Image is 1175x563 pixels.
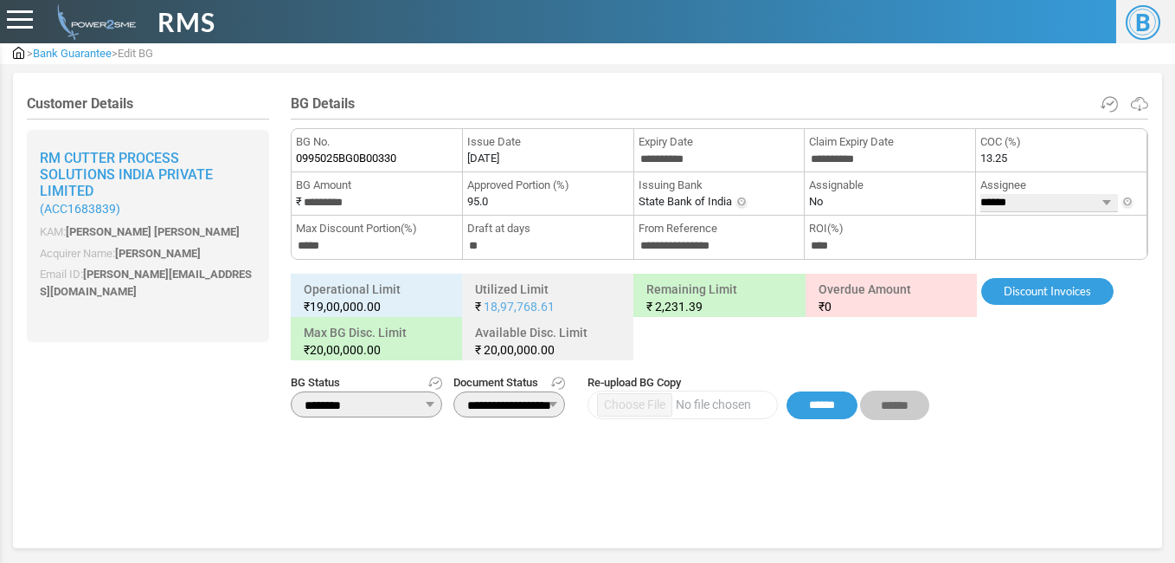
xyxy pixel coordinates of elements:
[981,278,1114,306] a: Discount Invoices
[810,278,973,318] h6: Overdue Amount
[639,133,800,151] span: Expiry Date
[809,193,823,210] label: No
[291,374,442,392] span: BG Status
[295,321,458,361] h6: Max BG Disc. Limit
[157,3,215,42] span: RMS
[809,133,971,151] span: Claim Expiry Date
[115,247,201,260] span: [PERSON_NAME]
[639,177,800,194] span: Issuing Bank
[980,150,1007,167] label: 13.25
[655,300,703,314] span: 2,231.39
[40,223,256,241] p: KAM:
[296,220,458,237] span: Max Discount Portion(%)
[291,95,1148,112] h4: BG Details
[646,300,652,314] span: ₹
[453,374,565,392] span: Document Status
[638,278,800,318] h6: Remaining Limit
[33,47,112,60] span: Bank Guarantee
[639,220,800,237] span: From Reference
[40,268,252,298] span: [PERSON_NAME][EMAIL_ADDRESS][DOMAIN_NAME]
[296,177,458,194] span: BG Amount
[310,343,381,357] span: 20,00,000.00
[980,177,1142,194] span: Assignee
[467,133,629,151] span: Issue Date
[40,266,256,300] p: Email ID:
[50,4,136,40] img: admin
[40,245,256,262] p: Acquirer Name:
[735,196,748,210] img: Info
[292,172,463,216] li: ₹
[467,150,499,167] label: [DATE]
[40,150,213,199] span: Rm Cutter Process Solutions India Private Limited
[980,133,1142,151] span: COC (%)
[296,150,396,167] span: 0995025BG0B00330
[467,177,629,194] span: Approved Portion (%)
[66,225,240,238] span: [PERSON_NAME] [PERSON_NAME]
[809,177,971,194] span: Assignable
[484,300,555,314] a: 18,97,768.61
[428,374,442,392] a: Get Status History
[639,193,732,210] label: State Bank of India
[304,298,449,315] small: ₹
[475,300,481,314] span: ₹
[1120,196,1134,210] img: Info
[44,202,116,216] span: ACC1683839
[587,374,929,392] span: Re-upload BG Copy
[304,341,449,359] small: ₹
[475,343,481,357] span: ₹
[40,202,256,217] small: ( )
[13,47,24,59] img: admin
[295,278,458,318] h6: Operational Limit
[466,321,629,361] h6: Available Disc. Limit
[1126,5,1160,40] span: B
[484,343,555,357] span: 20,00,000.00
[819,300,825,314] span: ₹
[467,220,629,237] span: Draft at days
[466,278,629,318] h6: Utilized Limit
[551,374,565,392] a: Get Document History
[118,47,153,60] span: Edit BG
[310,300,381,314] span: 19,00,000.00
[809,220,971,237] span: ROI(%)
[819,298,964,315] small: 0
[27,95,269,112] h4: Customer Details
[467,193,488,210] label: 95.0
[296,133,458,151] span: BG No.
